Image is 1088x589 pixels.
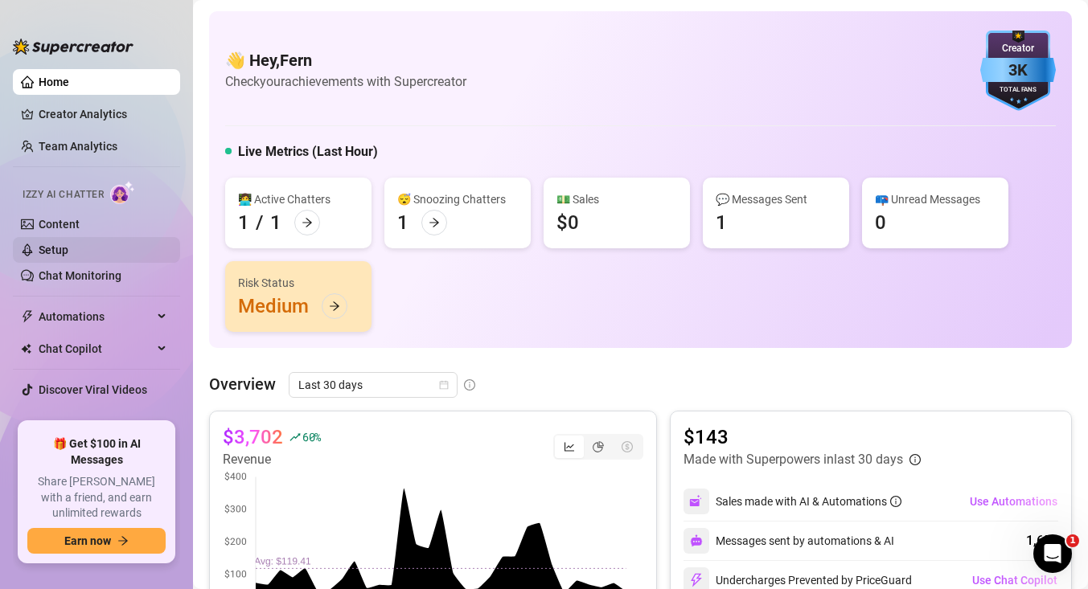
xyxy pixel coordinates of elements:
[429,217,440,228] span: arrow-right
[209,372,276,396] article: Overview
[27,474,166,522] span: Share [PERSON_NAME] with a friend, and earn unlimited rewards
[980,31,1056,111] img: blue-badge-DgoSNQY1.svg
[270,210,281,235] div: 1
[238,274,359,292] div: Risk Status
[238,190,359,208] div: 👩‍💻 Active Chatters
[39,383,147,396] a: Discover Viral Videos
[439,380,449,390] span: calendar
[397,210,409,235] div: 1
[27,528,166,554] button: Earn nowarrow-right
[969,489,1058,514] button: Use Automations
[1066,534,1079,547] span: 1
[556,210,579,235] div: $0
[397,190,518,208] div: 😴 Snoozing Chatters
[716,190,836,208] div: 💬 Messages Sent
[39,76,69,88] a: Home
[238,210,249,235] div: 1
[238,142,378,162] h5: Live Metrics (Last Hour)
[23,187,104,202] span: Izzy AI Chatter
[225,49,466,72] h4: 👋 Hey, Fern
[1026,531,1058,550] div: 1,652
[64,534,111,547] span: Earn now
[464,379,475,391] span: info-circle
[890,496,901,507] span: info-circle
[593,441,604,452] span: pie-chart
[298,373,448,397] span: Last 30 days
[980,85,1056,96] div: Total Fans
[329,301,340,312] span: arrow-right
[39,218,80,231] a: Content
[980,58,1056,83] div: 3K
[27,436,166,468] span: 🎁 Get $100 in AI Messages
[553,434,643,460] div: segmented control
[716,210,727,235] div: 1
[302,217,313,228] span: arrow-right
[39,269,121,282] a: Chat Monitoring
[689,573,704,587] img: svg%3e
[980,41,1056,56] div: Creator
[39,101,167,127] a: Creator Analytics
[21,343,31,354] img: Chat Copilot
[21,310,34,323] span: thunderbolt
[39,243,68,256] a: Setup
[225,72,466,92] article: Check your achievements with Supercreator
[302,429,321,444] span: 60 %
[39,336,153,362] span: Chat Copilot
[875,190,996,208] div: 📪 Unread Messages
[684,450,903,469] article: Made with Superpowers in last 30 days
[970,495,1057,508] span: Use Automations
[875,210,886,235] div: 0
[556,190,677,208] div: 💵 Sales
[289,432,301,443] span: rise
[117,535,129,546] span: arrow-right
[110,181,135,204] img: AI Chatter
[223,424,283,450] article: $3,702
[564,441,575,452] span: line-chart
[13,39,133,55] img: logo-BBDzfeDw.svg
[716,493,901,510] div: Sales made with AI & Automations
[39,140,117,153] a: Team Analytics
[972,574,1057,587] span: Use Chat Copilot
[622,441,633,452] span: dollar-circle
[689,494,704,509] img: svg%3e
[909,454,921,465] span: info-circle
[223,450,321,469] article: Revenue
[1033,534,1072,573] iframe: Intercom live chat
[684,528,894,554] div: Messages sent by automations & AI
[39,304,153,329] span: Automations
[684,424,921,450] article: $143
[690,534,703,547] img: svg%3e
